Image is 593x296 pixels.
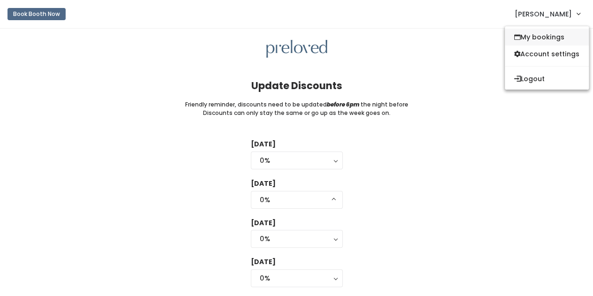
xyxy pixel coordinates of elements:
[185,100,408,109] small: Friendly reminder, discounts need to be updated the night before
[251,139,276,149] label: [DATE]
[327,100,360,108] i: before 6pm
[251,152,343,169] button: 0%
[251,80,342,91] h4: Update Discounts
[505,4,589,24] a: [PERSON_NAME]
[266,40,327,58] img: preloved logo
[251,179,276,189] label: [DATE]
[251,257,276,267] label: [DATE]
[8,4,66,24] a: Book Booth Now
[8,8,66,20] button: Book Booth Now
[203,109,390,117] small: Discounts can only stay the same or go up as the week goes on.
[260,155,334,166] div: 0%
[251,269,343,287] button: 0%
[505,29,589,46] a: My bookings
[251,218,276,228] label: [DATE]
[251,191,343,209] button: 0%
[251,230,343,248] button: 0%
[505,46,589,62] a: Account settings
[505,70,589,87] button: Logout
[260,195,334,205] div: 0%
[260,273,334,283] div: 0%
[515,9,572,19] span: [PERSON_NAME]
[260,234,334,244] div: 0%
